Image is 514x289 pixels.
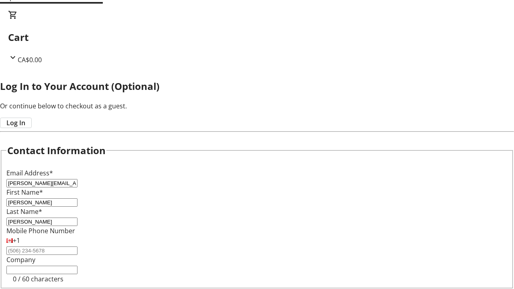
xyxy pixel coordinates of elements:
input: (506) 234-5678 [6,246,78,255]
h2: Contact Information [7,143,106,158]
tr-character-limit: 0 / 60 characters [13,275,63,283]
label: Email Address* [6,169,53,177]
h2: Cart [8,30,506,45]
label: Mobile Phone Number [6,226,75,235]
div: CartCA$0.00 [8,10,506,65]
label: First Name* [6,188,43,197]
label: Last Name* [6,207,42,216]
label: Company [6,255,35,264]
span: Log In [6,118,25,128]
span: CA$0.00 [18,55,42,64]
